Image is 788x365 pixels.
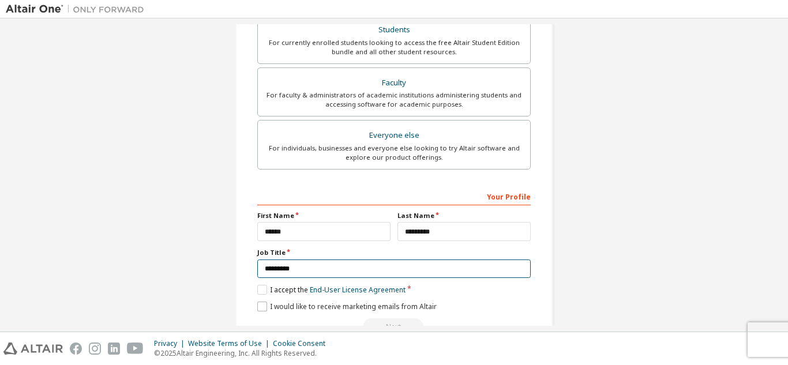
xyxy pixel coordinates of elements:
div: For individuals, businesses and everyone else looking to try Altair software and explore our prod... [265,144,523,162]
img: altair_logo.svg [3,343,63,355]
div: For faculty & administrators of academic institutions administering students and accessing softwa... [265,91,523,109]
label: I would like to receive marketing emails from Altair [257,302,437,311]
div: Website Terms of Use [188,339,273,348]
div: Everyone else [265,127,523,144]
div: For currently enrolled students looking to access the free Altair Student Edition bundle and all ... [265,38,523,57]
label: First Name [257,211,391,220]
a: End-User License Agreement [310,285,406,295]
img: youtube.svg [127,343,144,355]
img: linkedin.svg [108,343,120,355]
div: Your Profile [257,187,531,205]
div: Faculty [265,75,523,91]
div: Read and acccept EULA to continue [257,318,531,336]
label: Last Name [397,211,531,220]
div: Students [265,22,523,38]
label: I accept the [257,285,406,295]
p: © 2025 Altair Engineering, Inc. All Rights Reserved. [154,348,332,358]
img: Altair One [6,3,150,15]
div: Cookie Consent [273,339,332,348]
div: Privacy [154,339,188,348]
label: Job Title [257,248,531,257]
img: facebook.svg [70,343,82,355]
img: instagram.svg [89,343,101,355]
